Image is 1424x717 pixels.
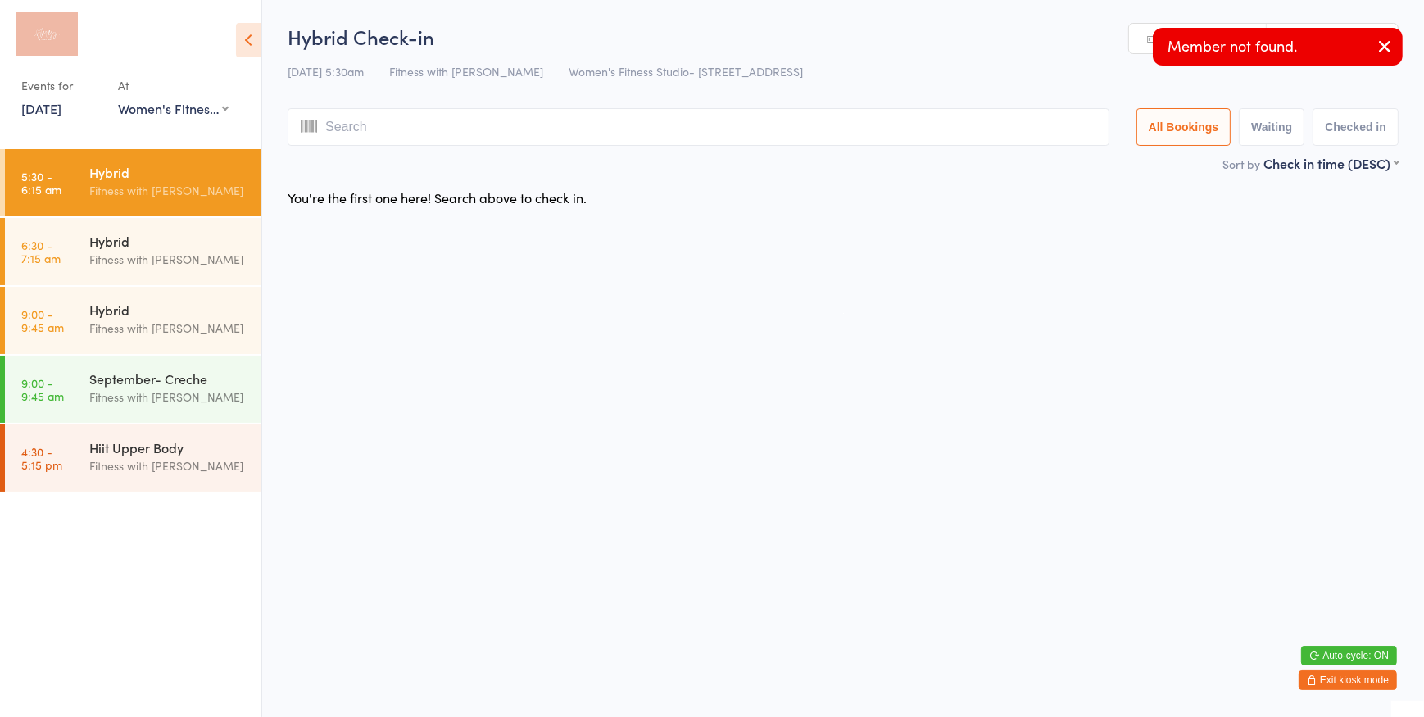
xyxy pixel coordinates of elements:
[569,63,803,79] span: Women's Fitness Studio- [STREET_ADDRESS]
[89,181,247,200] div: Fitness with [PERSON_NAME]
[89,250,247,269] div: Fitness with [PERSON_NAME]
[5,287,261,354] a: 9:00 -9:45 amHybridFitness with [PERSON_NAME]
[1239,108,1304,146] button: Waiting
[5,218,261,285] a: 6:30 -7:15 amHybridFitness with [PERSON_NAME]
[89,301,247,319] div: Hybrid
[288,63,364,79] span: [DATE] 5:30am
[21,445,62,471] time: 4:30 - 5:15 pm
[89,456,247,475] div: Fitness with [PERSON_NAME]
[5,424,261,492] a: 4:30 -5:15 pmHiit Upper BodyFitness with [PERSON_NAME]
[16,12,78,56] img: Fitness with Zoe
[89,370,247,388] div: September- Creche
[1263,154,1399,172] div: Check in time (DESC)
[89,163,247,181] div: Hybrid
[1301,646,1397,665] button: Auto-cycle: ON
[1313,108,1399,146] button: Checked in
[21,99,61,117] a: [DATE]
[1222,156,1260,172] label: Sort by
[118,72,229,99] div: At
[21,170,61,196] time: 5:30 - 6:15 am
[118,99,229,117] div: Women's Fitness Studio- [STREET_ADDRESS]
[389,63,543,79] span: Fitness with [PERSON_NAME]
[89,232,247,250] div: Hybrid
[5,356,261,423] a: 9:00 -9:45 amSeptember- CrecheFitness with [PERSON_NAME]
[21,238,61,265] time: 6:30 - 7:15 am
[89,319,247,338] div: Fitness with [PERSON_NAME]
[288,23,1399,50] h2: Hybrid Check-in
[21,376,64,402] time: 9:00 - 9:45 am
[288,108,1109,146] input: Search
[5,149,261,216] a: 5:30 -6:15 amHybridFitness with [PERSON_NAME]
[1299,670,1397,690] button: Exit kiosk mode
[89,388,247,406] div: Fitness with [PERSON_NAME]
[21,307,64,334] time: 9:00 - 9:45 am
[1136,108,1231,146] button: All Bookings
[1153,28,1403,66] div: Member not found.
[288,188,587,206] div: You're the first one here! Search above to check in.
[21,72,102,99] div: Events for
[89,438,247,456] div: Hiit Upper Body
